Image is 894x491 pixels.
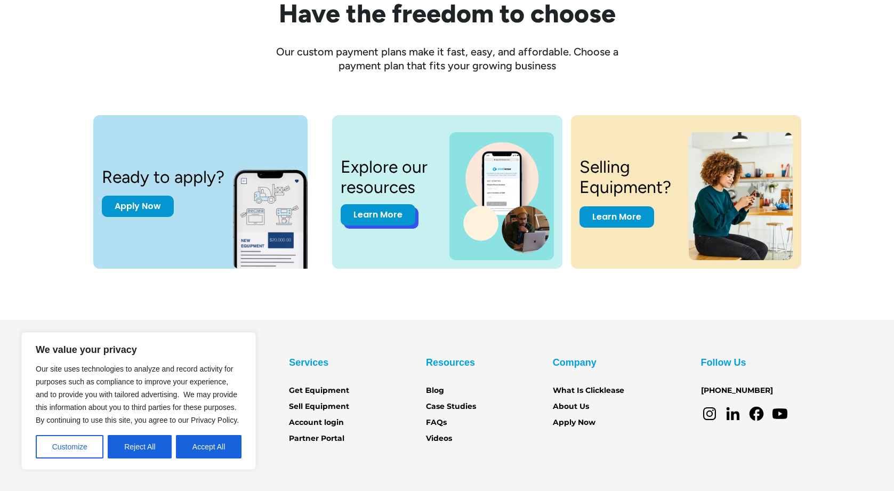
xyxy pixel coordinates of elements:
[701,385,773,397] a: [PHONE_NUMBER]
[701,354,746,371] div: Follow Us
[553,401,589,413] a: About Us
[426,401,476,413] a: Case Studies
[176,435,241,458] button: Accept All
[426,385,444,397] a: Blog
[261,45,634,73] div: Our custom payment plans make it fast, easy, and affordable. Choose a payment plan that fits your...
[426,417,447,429] a: FAQs
[289,401,349,413] a: Sell Equipment
[341,157,437,198] h3: Explore our resources
[102,167,224,187] h3: Ready to apply?
[36,343,241,356] p: We value your privacy
[289,417,344,429] a: Account login
[289,354,328,371] div: Services
[21,332,256,470] div: We value your privacy
[102,196,174,217] a: Apply Now
[289,385,349,397] a: Get Equipment
[36,365,239,424] span: Our site uses technologies to analyze and record activity for purposes such as compliance to impr...
[426,433,452,445] a: Videos
[341,204,415,226] a: Learn More
[553,354,597,371] div: Company
[233,158,327,269] img: New equipment quote on the screen of a smart phone
[289,433,344,445] a: Partner Portal
[426,354,475,371] div: Resources
[449,132,553,260] img: a photo of a man on a laptop and a cell phone
[689,132,792,260] img: a woman sitting on a stool looking at her cell phone
[36,435,103,458] button: Customize
[579,157,676,198] h3: Selling Equipment?
[553,385,624,397] a: What Is Clicklease
[108,435,172,458] button: Reject All
[579,206,654,228] a: Learn More
[553,417,595,429] a: Apply Now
